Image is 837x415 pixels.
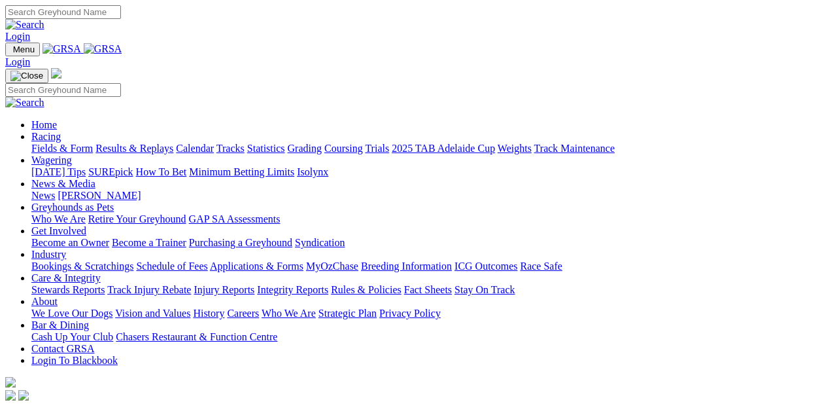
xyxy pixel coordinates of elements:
[257,284,328,295] a: Integrity Reports
[31,166,86,177] a: [DATE] Tips
[31,272,101,283] a: Care & Integrity
[112,237,186,248] a: Become a Trainer
[31,190,832,202] div: News & Media
[331,284,401,295] a: Rules & Policies
[189,237,292,248] a: Purchasing a Greyhound
[31,119,57,130] a: Home
[31,331,832,343] div: Bar & Dining
[136,166,187,177] a: How To Bet
[31,190,55,201] a: News
[10,71,43,81] img: Close
[31,154,72,166] a: Wagering
[107,284,191,295] a: Track Injury Rebate
[31,284,832,296] div: Care & Integrity
[88,213,186,225] a: Retire Your Greyhound
[31,296,58,307] a: About
[31,225,86,236] a: Get Involved
[5,83,121,97] input: Search
[5,97,44,109] img: Search
[5,390,16,401] img: facebook.svg
[31,213,86,225] a: Who We Are
[189,166,294,177] a: Minimum Betting Limits
[176,143,214,154] a: Calendar
[5,69,48,83] button: Toggle navigation
[193,308,224,319] a: History
[534,143,615,154] a: Track Maintenance
[31,308,832,319] div: About
[227,308,259,319] a: Careers
[18,390,29,401] img: twitter.svg
[454,284,515,295] a: Stay On Track
[116,331,277,342] a: Chasers Restaurant & Function Centre
[324,143,363,154] a: Coursing
[95,143,173,154] a: Results & Replays
[43,43,81,55] img: GRSA
[361,261,452,272] a: Breeding Information
[189,213,281,225] a: GAP SA Assessments
[31,237,109,248] a: Become an Owner
[262,308,316,319] a: Who We Are
[5,5,121,19] input: Search
[31,261,832,272] div: Industry
[31,355,118,366] a: Login To Blackbook
[31,261,133,272] a: Bookings & Scratchings
[31,143,93,154] a: Fields & Form
[51,68,61,79] img: logo-grsa-white.png
[31,202,114,213] a: Greyhounds as Pets
[115,308,190,319] a: Vision and Values
[297,166,328,177] a: Isolynx
[31,143,832,154] div: Racing
[392,143,495,154] a: 2025 TAB Adelaide Cup
[31,249,66,260] a: Industry
[454,261,517,272] a: ICG Outcomes
[31,166,832,178] div: Wagering
[295,237,345,248] a: Syndication
[288,143,322,154] a: Grading
[31,213,832,225] div: Greyhounds as Pets
[5,377,16,388] img: logo-grsa-white.png
[379,308,441,319] a: Privacy Policy
[5,43,40,56] button: Toggle navigation
[404,284,452,295] a: Fact Sheets
[5,19,44,31] img: Search
[58,190,141,201] a: [PERSON_NAME]
[5,31,30,42] a: Login
[31,319,89,331] a: Bar & Dining
[498,143,532,154] a: Weights
[365,143,389,154] a: Trials
[5,56,30,67] a: Login
[520,261,562,272] a: Race Safe
[318,308,377,319] a: Strategic Plan
[31,308,112,319] a: We Love Our Dogs
[247,143,285,154] a: Statistics
[194,284,254,295] a: Injury Reports
[306,261,358,272] a: MyOzChase
[136,261,207,272] a: Schedule of Fees
[84,43,122,55] img: GRSA
[31,343,94,354] a: Contact GRSA
[31,237,832,249] div: Get Involved
[13,45,35,54] span: Menu
[88,166,133,177] a: SUREpick
[216,143,245,154] a: Tracks
[31,178,95,189] a: News & Media
[31,131,61,142] a: Racing
[31,331,113,342] a: Cash Up Your Club
[210,261,303,272] a: Applications & Forms
[31,284,105,295] a: Stewards Reports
